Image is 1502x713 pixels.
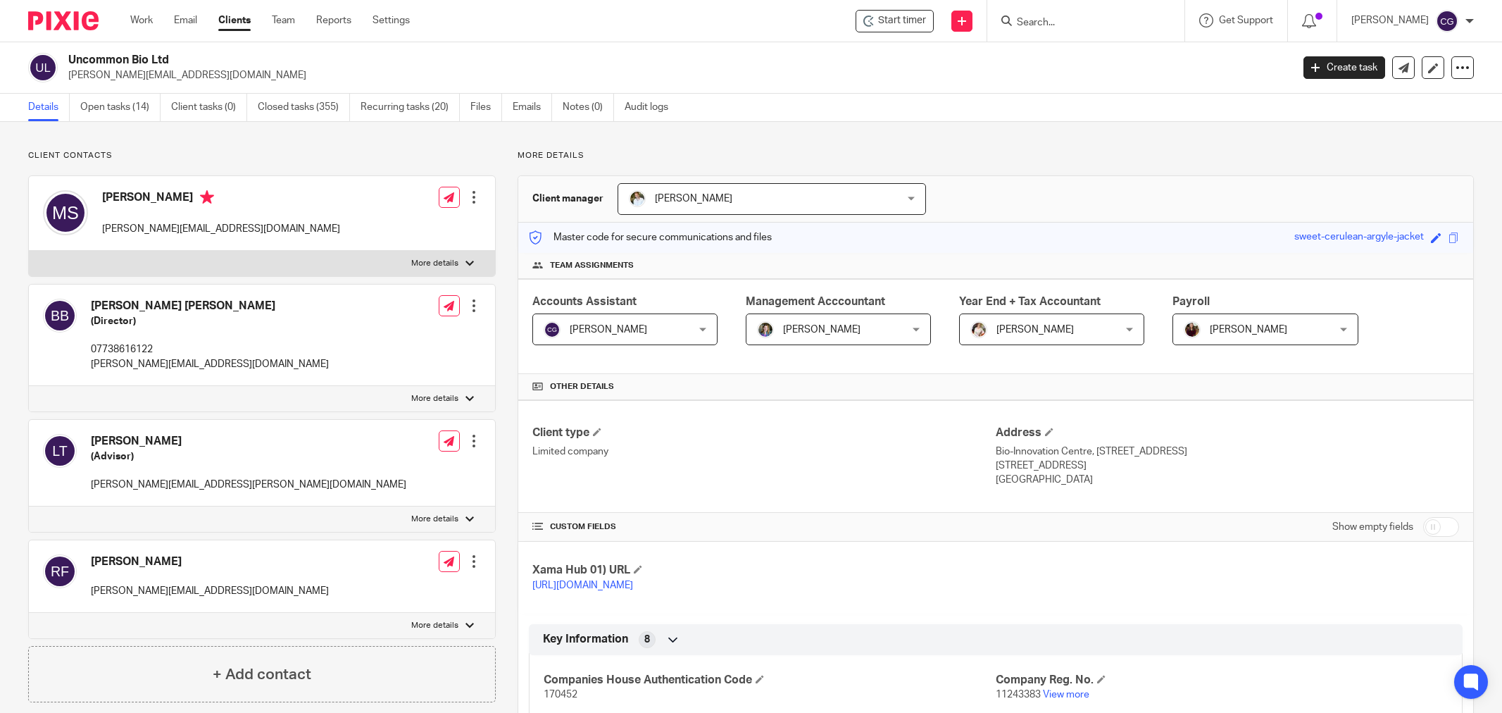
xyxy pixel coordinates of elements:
a: Emails [513,94,552,121]
p: More details [411,258,458,269]
a: Files [470,94,502,121]
img: svg%3E [43,299,77,333]
p: [GEOGRAPHIC_DATA] [996,473,1459,487]
img: sarah-royle.jpg [629,190,646,207]
h4: + Add contact [213,664,311,686]
input: Search [1015,17,1142,30]
img: svg%3E [28,53,58,82]
span: Year End + Tax Accountant [959,296,1101,307]
p: 07738616122 [91,342,329,356]
h2: Uncommon Bio Ltd [68,53,1039,68]
span: Payroll [1172,296,1210,307]
p: [PERSON_NAME] [1351,13,1429,27]
a: Audit logs [625,94,679,121]
a: Reports [316,13,351,27]
span: [PERSON_NAME] [783,325,860,335]
img: svg%3E [1436,10,1458,32]
h5: (Director) [91,314,329,328]
a: Work [130,13,153,27]
img: Pixie [28,11,99,30]
span: Other details [550,381,614,392]
a: View more [1043,690,1089,700]
img: 1530183611242%20(1).jpg [757,321,774,338]
h4: Address [996,426,1459,440]
p: [PERSON_NAME][EMAIL_ADDRESS][DOMAIN_NAME] [68,68,1282,82]
h4: [PERSON_NAME] [91,434,406,449]
img: svg%3E [43,554,77,588]
h4: [PERSON_NAME] [PERSON_NAME] [91,299,329,314]
p: [STREET_ADDRESS] [996,459,1459,473]
span: Team assignments [550,260,634,271]
label: Show empty fields [1332,520,1413,534]
a: Email [174,13,197,27]
div: Uncommon Bio Ltd [856,10,934,32]
a: Notes (0) [563,94,614,121]
h5: (Advisor) [91,449,406,464]
div: sweet-cerulean-argyle-jacket [1294,230,1424,246]
span: [PERSON_NAME] [655,194,732,204]
p: [PERSON_NAME][EMAIL_ADDRESS][DOMAIN_NAME] [91,584,329,598]
a: Client tasks (0) [171,94,247,121]
p: [PERSON_NAME][EMAIL_ADDRESS][DOMAIN_NAME] [91,357,329,371]
span: 11243383 [996,690,1041,700]
span: [PERSON_NAME] [1210,325,1287,335]
img: svg%3E [43,434,77,468]
span: Accounts Assistant [532,296,637,307]
p: More details [518,150,1474,161]
p: More details [411,620,458,631]
p: More details [411,393,458,404]
a: [URL][DOMAIN_NAME] [532,581,633,590]
p: More details [411,514,458,525]
span: 8 [644,633,650,647]
p: Client contacts [28,150,496,161]
h4: Client type [532,426,996,440]
a: Settings [373,13,410,27]
span: [PERSON_NAME] [570,325,647,335]
a: Closed tasks (355) [258,94,350,121]
span: Key Information [543,632,628,647]
p: Master code for secure communications and files [529,230,772,244]
img: svg%3E [43,190,88,235]
span: [PERSON_NAME] [996,325,1074,335]
p: [PERSON_NAME][EMAIL_ADDRESS][PERSON_NAME][DOMAIN_NAME] [91,478,406,492]
h4: Xama Hub 01) URL [532,563,996,578]
span: Start timer [878,13,926,28]
h3: Client manager [532,192,603,206]
a: Open tasks (14) [80,94,161,121]
h4: Company Reg. No. [996,673,1448,688]
h4: Companies House Authentication Code [544,673,996,688]
span: 170452 [544,690,577,700]
span: Get Support [1219,15,1273,25]
img: Kayleigh%20Henson.jpeg [970,321,987,338]
h4: [PERSON_NAME] [91,554,329,569]
a: Clients [218,13,251,27]
p: Bio-Innovation Centre, [STREET_ADDRESS] [996,445,1459,459]
span: Management Acccountant [746,296,885,307]
a: Create task [1303,56,1385,79]
h4: CUSTOM FIELDS [532,521,996,533]
img: MaxAcc_Sep21_ElliDeanPhoto_030.jpg [1184,321,1201,338]
p: [PERSON_NAME][EMAIL_ADDRESS][DOMAIN_NAME] [102,222,340,236]
a: Team [272,13,295,27]
h4: [PERSON_NAME] [102,190,340,208]
p: Limited company [532,445,996,459]
a: Details [28,94,70,121]
a: Recurring tasks (20) [361,94,460,121]
i: Primary [200,190,214,204]
img: svg%3E [544,321,561,338]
